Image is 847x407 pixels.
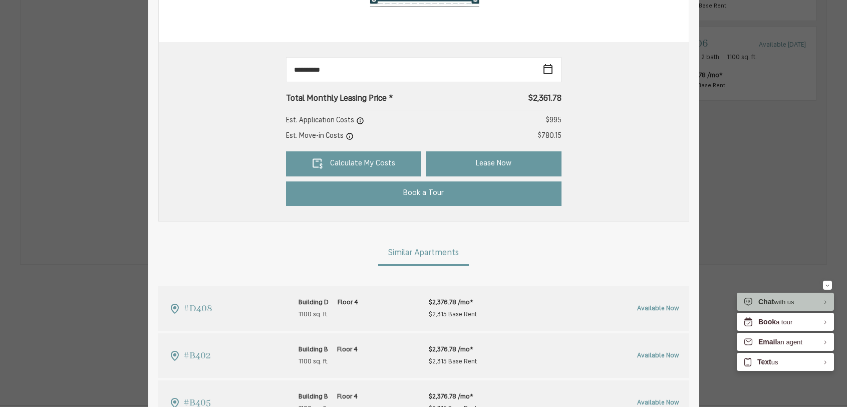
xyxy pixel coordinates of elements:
[429,297,477,309] span: $2,376.78 /mo*
[286,92,393,105] p: Total Monthly Leasing Price *
[637,399,679,406] span: Available Now
[429,391,477,403] span: $2,376.78 /mo*
[637,305,679,312] span: Available Now
[429,311,477,318] span: $2,315 Base Rent
[538,131,561,141] p: $780.15
[403,188,444,199] span: Book a Tour
[429,344,477,356] span: $2,376.78 /mo*
[299,356,358,368] span: 1100 sq. ft.
[429,358,477,365] span: $2,315 Base Rent
[183,348,211,364] span: #B402
[158,286,689,331] a: #D408 Building D Floor 4 1100 sq. ft. $2,376.78 /mo* $2,315 Base Rent Available Now
[286,151,421,176] a: Calculate My Costs
[337,346,358,353] span: Floor 4
[528,92,561,105] p: $2,361.78
[183,301,212,317] span: #D408
[286,181,561,206] a: Book a Tour
[637,352,679,359] span: Available Now
[338,299,358,306] span: Floor 4
[299,309,358,321] span: 1100 sq. ft.
[286,115,364,126] p: Est. Application Costs
[299,393,328,400] span: Building B
[546,115,561,126] p: $995
[286,131,354,141] p: Est. Move-in Costs
[299,299,329,306] span: Building D
[299,346,328,353] span: Building B
[426,151,561,176] a: Lease Now
[337,393,358,400] span: Floor 4
[158,333,689,378] a: #B402 Building B Floor 4 1100 sq. ft. $2,376.78 /mo* $2,315 Base Rent Available Now
[378,242,469,266] a: View Similar Apartments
